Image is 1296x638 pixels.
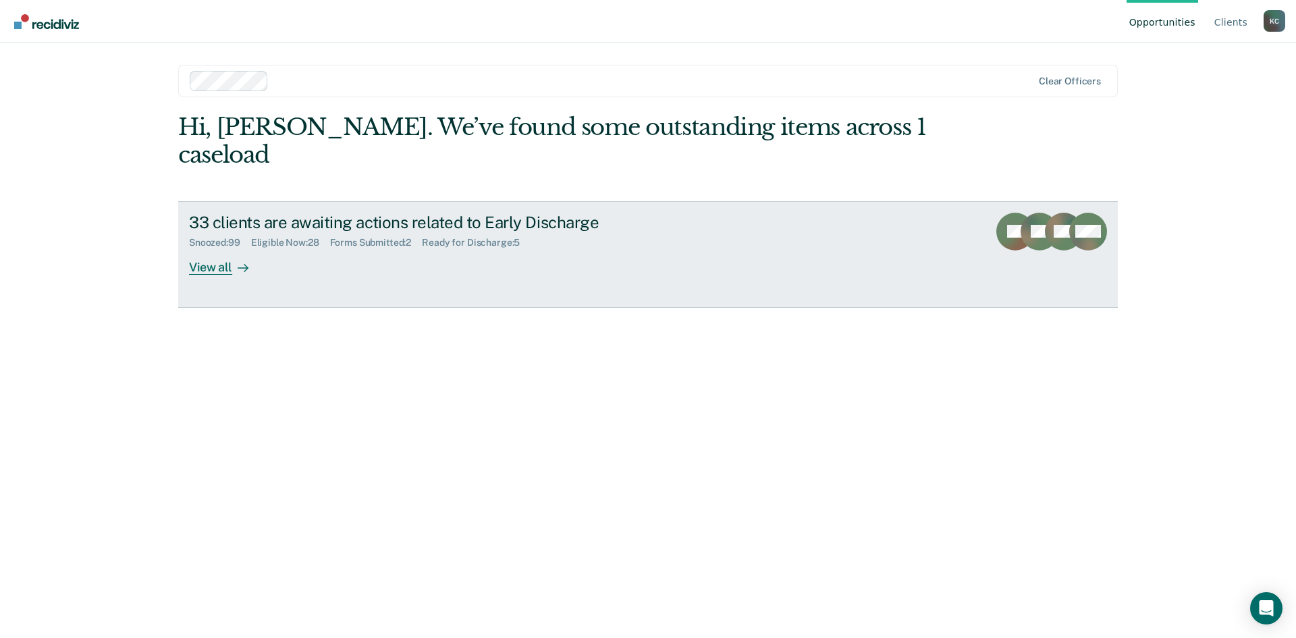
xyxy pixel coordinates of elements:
[178,201,1118,308] a: 33 clients are awaiting actions related to Early DischargeSnoozed:99Eligible Now:28Forms Submitte...
[1039,76,1101,87] div: Clear officers
[189,248,265,275] div: View all
[189,237,251,248] div: Snoozed : 99
[330,237,423,248] div: Forms Submitted : 2
[422,237,531,248] div: Ready for Discharge : 5
[1250,592,1282,624] div: Open Intercom Messenger
[1264,10,1285,32] div: K C
[251,237,330,248] div: Eligible Now : 28
[189,213,663,232] div: 33 clients are awaiting actions related to Early Discharge
[1264,10,1285,32] button: Profile dropdown button
[14,14,79,29] img: Recidiviz
[178,113,930,169] div: Hi, [PERSON_NAME]. We’ve found some outstanding items across 1 caseload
